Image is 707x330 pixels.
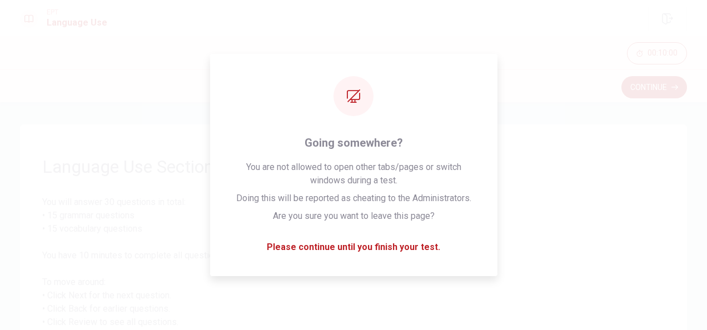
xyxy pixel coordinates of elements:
[42,156,665,178] span: Language Use Section Directions
[47,8,107,16] span: EPT
[648,49,678,58] span: 00:10:00
[621,76,687,98] button: Continue
[627,42,687,64] button: 00:10:00
[47,16,107,29] h1: Language Use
